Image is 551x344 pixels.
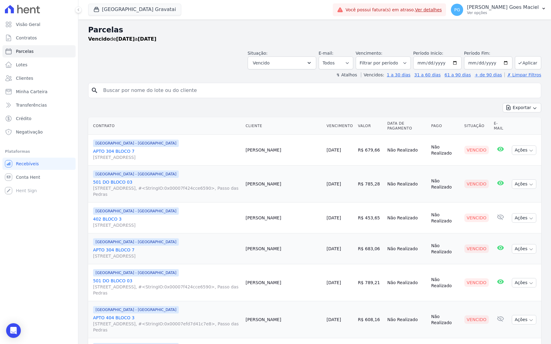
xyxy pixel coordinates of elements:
[512,179,536,189] button: Ações
[88,35,156,43] p: de a
[464,315,489,324] div: Vencido
[464,50,512,57] label: Período Fim:
[467,10,539,15] p: Ver opções
[462,117,492,135] th: Situação
[2,126,76,138] a: Negativação
[93,315,241,333] a: APTO 404 BLOCO 3[STREET_ADDRESS], #<StringIO:0x00007efd7d41c7e8>, Passo das Pedras
[475,72,502,77] a: + de 90 dias
[327,215,341,220] a: [DATE]
[16,48,34,54] span: Parcelas
[138,36,156,42] strong: [DATE]
[2,72,76,84] a: Clientes
[336,72,357,77] label: ↯ Atalhos
[243,264,324,301] td: [PERSON_NAME]
[243,166,324,203] td: [PERSON_NAME]
[93,306,179,313] span: [GEOGRAPHIC_DATA] - [GEOGRAPHIC_DATA]
[355,166,385,203] td: R$ 785,28
[16,102,47,108] span: Transferências
[91,87,98,94] i: search
[243,301,324,338] td: [PERSON_NAME]
[319,51,334,56] label: E-mail:
[355,264,385,301] td: R$ 789,21
[355,203,385,233] td: R$ 453,65
[16,75,33,81] span: Clientes
[356,51,382,56] label: Vencimento:
[429,203,462,233] td: Não Realizado
[327,181,341,186] a: [DATE]
[2,32,76,44] a: Contratos
[327,246,341,251] a: [DATE]
[464,244,489,253] div: Vencido
[415,7,442,12] a: Ver detalhes
[385,203,429,233] td: Não Realizado
[324,117,355,135] th: Vencimento
[327,280,341,285] a: [DATE]
[93,238,179,246] span: [GEOGRAPHIC_DATA] - [GEOGRAPHIC_DATA]
[248,57,316,69] button: Vencido
[93,179,241,197] a: 501 DO BLOCO 03[STREET_ADDRESS], #<StringIO:0x00007f424cce6590>, Passo das Pedras
[444,72,471,77] a: 61 a 90 dias
[515,56,541,69] button: Aplicar
[93,321,241,333] span: [STREET_ADDRESS], #<StringIO:0x00007efd7d41c7e8>, Passo das Pedras
[361,72,384,77] label: Vencidos:
[93,247,241,259] a: APTO 304 BLOCO 7[STREET_ADDRESS]
[93,222,241,228] span: [STREET_ADDRESS]
[464,180,489,188] div: Vencido
[2,18,76,31] a: Visão Geral
[2,112,76,125] a: Crédito
[253,59,270,67] span: Vencido
[93,140,179,147] span: [GEOGRAPHIC_DATA] - [GEOGRAPHIC_DATA]
[2,171,76,183] a: Conta Hent
[464,278,489,287] div: Vencido
[5,148,73,155] div: Plataformas
[16,115,32,122] span: Crédito
[16,174,40,180] span: Conta Hent
[2,158,76,170] a: Recebíveis
[16,89,47,95] span: Minha Carteira
[355,301,385,338] td: R$ 608,16
[88,24,541,35] h2: Parcelas
[429,117,462,135] th: Pago
[243,233,324,264] td: [PERSON_NAME]
[413,51,443,56] label: Período Inicío:
[16,129,43,135] span: Negativação
[512,315,536,324] button: Ações
[243,135,324,166] td: [PERSON_NAME]
[327,148,341,152] a: [DATE]
[429,264,462,301] td: Não Realizado
[429,301,462,338] td: Não Realizado
[93,278,241,296] a: 501 DO BLOCO 03[STREET_ADDRESS], #<StringIO:0x00007f424cce6590>, Passo das Pedras
[93,170,179,178] span: [GEOGRAPHIC_DATA] - [GEOGRAPHIC_DATA]
[385,301,429,338] td: Não Realizado
[93,148,241,160] a: APTO 304 BLOCO 7[STREET_ADDRESS]
[2,59,76,71] a: Lotes
[512,213,536,223] button: Ações
[243,117,324,135] th: Cliente
[93,253,241,259] span: [STREET_ADDRESS]
[93,154,241,160] span: [STREET_ADDRESS]
[88,117,243,135] th: Contrato
[93,185,241,197] span: [STREET_ADDRESS], #<StringIO:0x00007f424cce6590>, Passo das Pedras
[385,166,429,203] td: Não Realizado
[467,4,539,10] p: [PERSON_NAME] Goes Maciel
[346,7,442,13] span: Você possui fatura(s) em atraso.
[99,84,538,97] input: Buscar por nome do lote ou do cliente
[385,233,429,264] td: Não Realizado
[2,86,76,98] a: Minha Carteira
[429,166,462,203] td: Não Realizado
[385,117,429,135] th: Data de Pagamento
[429,135,462,166] td: Não Realizado
[429,233,462,264] td: Não Realizado
[446,1,551,18] button: PG [PERSON_NAME] Goes Maciel Ver opções
[385,135,429,166] td: Não Realizado
[464,146,489,154] div: Vencido
[16,35,37,41] span: Contratos
[464,214,489,222] div: Vencido
[414,72,440,77] a: 31 a 60 dias
[248,51,268,56] label: Situação:
[512,145,536,155] button: Ações
[2,45,76,57] a: Parcelas
[16,21,40,27] span: Visão Geral
[387,72,410,77] a: 1 a 30 dias
[88,4,181,15] button: [GEOGRAPHIC_DATA] Gravatai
